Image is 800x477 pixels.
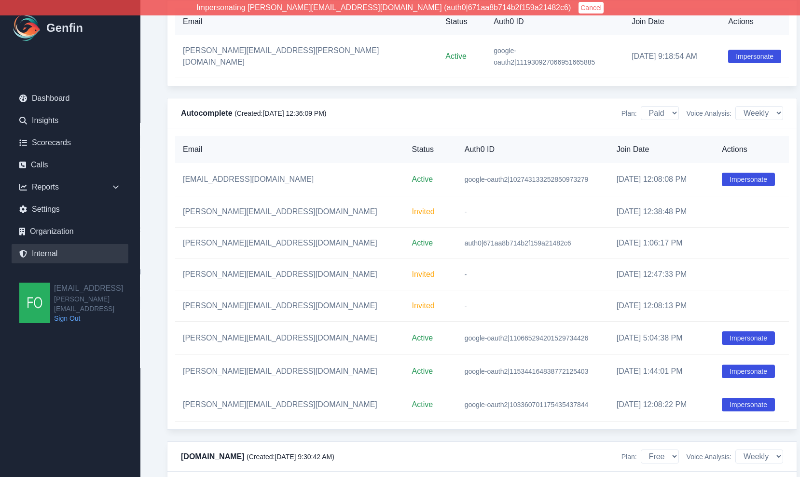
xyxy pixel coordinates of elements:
[722,365,775,378] button: Impersonate
[609,136,714,163] th: Join Date
[609,196,714,228] td: [DATE] 12:38:48 PM
[175,322,404,355] td: [PERSON_NAME][EMAIL_ADDRESS][DOMAIN_NAME]
[609,259,714,290] td: [DATE] 12:47:33 PM
[175,228,404,259] td: [PERSON_NAME][EMAIL_ADDRESS][DOMAIN_NAME]
[412,175,433,183] span: Active
[12,155,128,175] a: Calls
[175,259,404,290] td: [PERSON_NAME][EMAIL_ADDRESS][DOMAIN_NAME]
[12,133,128,152] a: Scorecards
[54,294,140,313] span: [PERSON_NAME][EMAIL_ADDRESS]
[465,302,467,310] span: -
[234,109,326,117] span: (Created: [DATE] 12:36:09 PM )
[579,2,604,14] button: Cancel
[728,50,781,63] button: Impersonate
[609,388,714,422] td: [DATE] 12:08:22 PM
[609,163,714,196] td: [DATE] 12:08:08 PM
[181,451,334,463] h4: [DOMAIN_NAME]
[465,368,589,375] span: google-oauth2|115344164838772125403
[412,301,435,310] span: Invited
[621,109,637,118] span: Plan:
[175,8,438,35] th: Email
[12,244,128,263] a: Internal
[12,222,128,241] a: Organization
[465,401,589,409] span: google-oauth2|103360701175435437844
[12,111,128,130] a: Insights
[624,8,720,35] th: Join Date
[54,313,140,323] a: Sign Out
[445,52,467,60] span: Active
[720,8,789,35] th: Actions
[465,239,571,247] span: auth0|671aa8b714b2f159a21482c6
[687,109,731,118] span: Voice Analysis:
[624,35,720,78] td: [DATE] 9:18:54 AM
[609,290,714,322] td: [DATE] 12:08:13 PM
[687,452,731,462] span: Voice Analysis:
[412,367,433,375] span: Active
[465,208,467,216] span: -
[175,196,404,228] td: [PERSON_NAME][EMAIL_ADDRESS][DOMAIN_NAME]
[247,453,334,461] span: (Created: [DATE] 9:30:42 AM )
[175,290,404,322] td: [PERSON_NAME][EMAIL_ADDRESS][DOMAIN_NAME]
[412,400,433,409] span: Active
[175,163,404,196] td: [EMAIL_ADDRESS][DOMAIN_NAME]
[19,283,50,323] img: founders@genfin.ai
[54,283,140,294] h2: [EMAIL_ADDRESS]
[621,452,637,462] span: Plan:
[465,176,589,183] span: google-oauth2|102743133252850973279
[175,35,438,78] td: [PERSON_NAME][EMAIL_ADDRESS][PERSON_NAME][DOMAIN_NAME]
[494,47,595,66] span: google-oauth2|111930927066951665885
[465,334,589,342] span: google-oauth2|110665294201529734426
[609,228,714,259] td: [DATE] 1:06:17 PM
[722,398,775,411] button: Impersonate
[457,136,609,163] th: Auth0 ID
[438,8,486,35] th: Status
[412,270,435,278] span: Invited
[175,136,404,163] th: Email
[46,20,83,36] h1: Genfin
[609,355,714,388] td: [DATE] 1:44:01 PM
[486,8,624,35] th: Auth0 ID
[412,334,433,342] span: Active
[181,108,327,119] h4: Autocomplete
[722,331,775,345] button: Impersonate
[175,388,404,422] td: [PERSON_NAME][EMAIL_ADDRESS][DOMAIN_NAME]
[12,200,128,219] a: Settings
[12,13,42,43] img: Logo
[412,239,433,247] span: Active
[722,173,775,186] button: Impersonate
[714,136,789,163] th: Actions
[412,207,435,216] span: Invited
[609,322,714,355] td: [DATE] 5:04:38 PM
[175,355,404,388] td: [PERSON_NAME][EMAIL_ADDRESS][DOMAIN_NAME]
[404,136,457,163] th: Status
[465,271,467,278] span: -
[12,177,128,197] div: Reports
[12,89,128,108] a: Dashboard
